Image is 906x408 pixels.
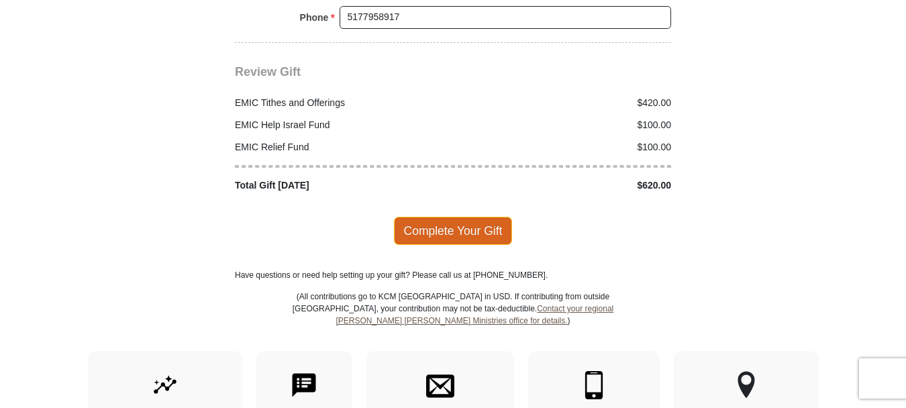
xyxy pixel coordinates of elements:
img: text-to-give.svg [290,371,318,399]
img: mobile.svg [580,371,608,399]
div: $620.00 [453,178,678,193]
strong: Phone [300,8,329,27]
img: other-region [737,371,756,399]
div: EMIC Help Israel Fund [228,118,454,132]
span: Complete Your Gift [394,217,513,245]
img: envelope.svg [426,371,454,399]
p: (All contributions go to KCM [GEOGRAPHIC_DATA] in USD. If contributing from outside [GEOGRAPHIC_D... [292,291,614,351]
div: $420.00 [453,96,678,110]
div: $100.00 [453,140,678,154]
a: Contact your regional [PERSON_NAME] [PERSON_NAME] Ministries office for details. [336,304,613,325]
span: Review Gift [235,65,301,79]
div: EMIC Relief Fund [228,140,454,154]
div: $100.00 [453,118,678,132]
img: give-by-stock.svg [151,371,179,399]
p: Have questions or need help setting up your gift? Please call us at [PHONE_NUMBER]. [235,269,671,281]
div: EMIC Tithes and Offerings [228,96,454,110]
div: Total Gift [DATE] [228,178,454,193]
